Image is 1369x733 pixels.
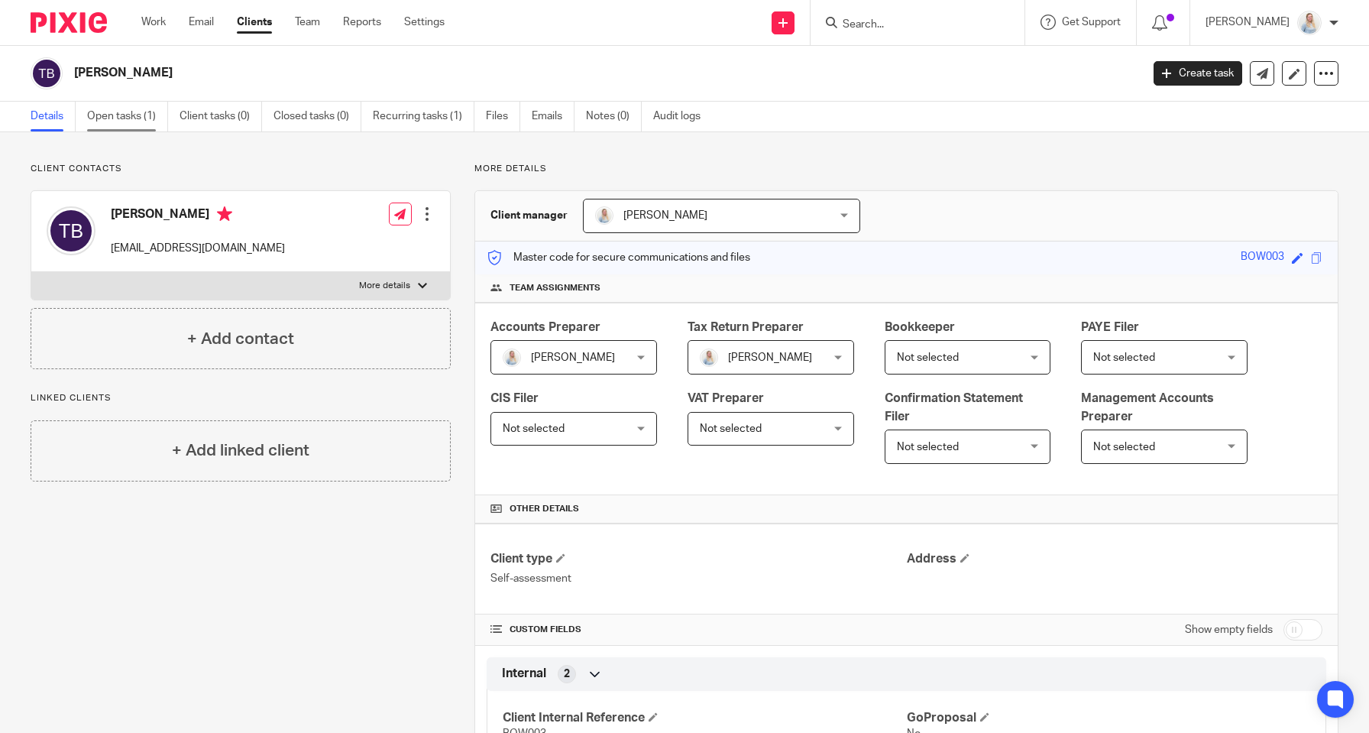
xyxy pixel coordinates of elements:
p: [EMAIL_ADDRESS][DOMAIN_NAME] [111,241,285,256]
a: Closed tasks (0) [273,102,361,131]
h3: Client manager [490,208,568,223]
span: Tax Return Preparer [688,321,804,333]
span: Not selected [897,442,959,452]
h4: GoProposal [907,710,1310,726]
p: Client contacts [31,163,451,175]
span: [PERSON_NAME] [623,210,707,221]
h4: + Add linked client [172,439,309,462]
a: Client tasks (0) [180,102,262,131]
a: Audit logs [653,102,712,131]
span: Other details [510,503,579,515]
span: Accounts Preparer [490,321,600,333]
p: Master code for secure communications and files [487,250,750,265]
input: Search [841,18,979,32]
span: Team assignments [510,282,600,294]
span: CIS Filer [490,392,539,404]
span: Get Support [1062,17,1121,28]
p: More details [359,280,410,292]
span: [PERSON_NAME] [728,352,812,363]
a: Recurring tasks (1) [373,102,474,131]
h4: CUSTOM FIELDS [490,624,906,636]
img: MC_T&CO_Headshots-25.jpg [503,349,521,367]
span: Internal [502,666,546,682]
label: Show empty fields [1185,622,1273,637]
span: Not selected [700,423,762,434]
a: Email [189,15,214,30]
img: svg%3E [47,206,95,255]
img: svg%3E [31,57,63,89]
h4: Address [907,551,1322,567]
div: BOW003 [1241,249,1284,267]
a: Work [141,15,166,30]
img: MC_T&CO_Headshots-25.jpg [700,349,718,367]
span: VAT Preparer [688,392,764,404]
a: Team [295,15,320,30]
p: Linked clients [31,392,451,404]
p: [PERSON_NAME] [1206,15,1290,30]
a: Reports [343,15,381,30]
span: [PERSON_NAME] [531,352,615,363]
span: Not selected [897,352,959,363]
a: Create task [1154,61,1242,86]
span: Bookkeeper [885,321,955,333]
span: PAYE Filer [1081,321,1139,333]
i: Primary [217,206,232,222]
a: Files [486,102,520,131]
a: Clients [237,15,272,30]
a: Settings [404,15,445,30]
h4: [PERSON_NAME] [111,206,285,225]
img: Pixie [31,12,107,33]
h2: [PERSON_NAME] [74,65,919,81]
h4: + Add contact [187,327,294,351]
a: Details [31,102,76,131]
span: Not selected [1093,442,1155,452]
a: Emails [532,102,574,131]
a: Notes (0) [586,102,642,131]
span: 2 [564,667,570,682]
a: Open tasks (1) [87,102,168,131]
img: MC_T&CO_Headshots-25.jpg [595,206,613,225]
span: Confirmation Statement Filer [885,392,1023,422]
img: MC_T&CO_Headshots-25.jpg [1297,11,1322,35]
span: Not selected [1093,352,1155,363]
p: More details [474,163,1338,175]
span: Not selected [503,423,565,434]
span: Management Accounts Preparer [1081,392,1214,422]
p: Self-assessment [490,571,906,586]
h4: Client type [490,551,906,567]
h4: Client Internal Reference [503,710,906,726]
